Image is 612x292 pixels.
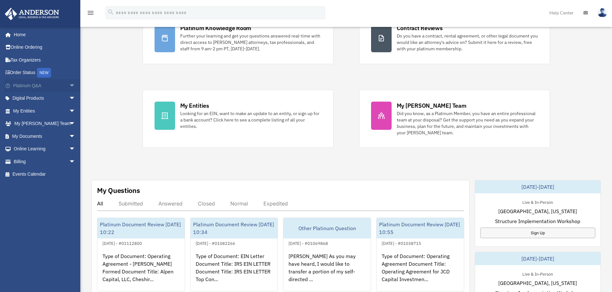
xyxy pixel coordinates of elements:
[143,90,333,148] a: My Entities Looking for an EIN, want to make an update to an entity, or sign up for a bank accoun...
[4,28,82,41] a: Home
[4,54,85,66] a: Tax Organizers
[517,270,558,277] div: Live & In-Person
[37,68,51,78] div: NEW
[397,102,466,110] div: My [PERSON_NAME] Team
[4,92,85,105] a: Digital Productsarrow_drop_down
[498,279,577,287] span: [GEOGRAPHIC_DATA], [US_STATE]
[4,168,85,181] a: Events Calendar
[69,143,82,156] span: arrow_drop_down
[191,218,278,238] div: Platinum Document Review [DATE] 10:34
[69,92,82,105] span: arrow_drop_down
[475,252,600,265] div: [DATE]-[DATE]
[283,239,333,246] div: [DATE] - #01069868
[4,143,85,155] a: Online Learningarrow_drop_down
[180,24,252,32] div: Platinum Knowledge Room
[4,79,85,92] a: Platinum Q&Aarrow_drop_down
[4,130,85,143] a: My Documentsarrow_drop_down
[69,79,82,92] span: arrow_drop_down
[4,117,85,130] a: My [PERSON_NAME] Teamarrow_drop_down
[517,198,558,205] div: Live & In-Person
[230,200,248,207] div: Normal
[119,200,143,207] div: Submitted
[158,200,182,207] div: Answered
[4,104,85,117] a: My Entitiesarrow_drop_down
[87,11,94,17] a: menu
[495,217,580,225] span: Structure Implementation Workshop
[359,90,550,148] a: My [PERSON_NAME] Team Did you know, as a Platinum Member, you have an entire professional team at...
[87,9,94,17] i: menu
[97,218,185,238] div: Platinum Document Review [DATE] 10:22
[377,218,464,238] div: Platinum Document Review [DATE] 10:55
[397,33,538,52] div: Do you have a contract, rental agreement, or other legal document you would like an attorney's ad...
[198,200,215,207] div: Closed
[69,155,82,168] span: arrow_drop_down
[377,239,426,246] div: [DATE] - #01038715
[263,200,288,207] div: Expedited
[4,155,85,168] a: Billingarrow_drop_down
[4,66,85,79] a: Order StatusNEW
[97,239,147,246] div: [DATE] - #01112800
[4,41,85,54] a: Online Ordering
[69,117,82,130] span: arrow_drop_down
[498,207,577,215] span: [GEOGRAPHIC_DATA], [US_STATE]
[143,12,333,64] a: Platinum Knowledge Room Further your learning and get your questions answered real-time with dire...
[598,8,607,17] img: User Pic
[283,218,371,291] a: Other Platinum Question[DATE] - #01069868[PERSON_NAME] As you may have heard, I would like to tra...
[191,239,240,246] div: [DATE] - #01082266
[475,180,600,193] div: [DATE]-[DATE]
[97,218,185,291] a: Platinum Document Review [DATE] 10:22[DATE] - #01112800Type of Document: Operating Agreement - [P...
[69,130,82,143] span: arrow_drop_down
[480,228,595,238] a: Sign Up
[180,102,209,110] div: My Entities
[397,24,443,32] div: Contract Reviews
[397,110,538,136] div: Did you know, as a Platinum Member, you have an entire professional team at your disposal? Get th...
[283,218,371,238] div: Other Platinum Question
[97,200,103,207] div: All
[97,186,140,195] div: My Questions
[3,8,61,20] img: Anderson Advisors Platinum Portal
[190,218,278,291] a: Platinum Document Review [DATE] 10:34[DATE] - #01082266Type of Document: EIN Letter Document Titl...
[69,104,82,118] span: arrow_drop_down
[180,110,322,129] div: Looking for an EIN, want to make an update to an entity, or sign up for a bank account? Click her...
[180,33,322,52] div: Further your learning and get your questions answered real-time with direct access to [PERSON_NAM...
[376,218,464,291] a: Platinum Document Review [DATE] 10:55[DATE] - #01038715Type of Document: Operating Agreement Docu...
[107,9,114,16] i: search
[359,12,550,64] a: Contract Reviews Do you have a contract, rental agreement, or other legal document you would like...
